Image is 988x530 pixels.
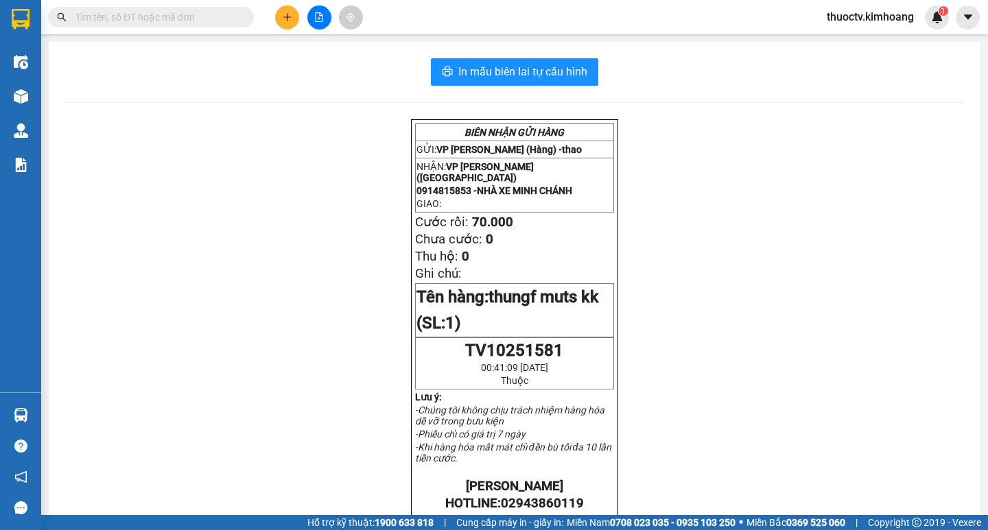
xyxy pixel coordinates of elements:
[486,232,493,247] span: 0
[307,5,331,29] button: file-add
[442,66,453,79] span: printer
[941,6,945,16] span: 1
[275,5,299,29] button: plus
[466,479,563,494] strong: [PERSON_NAME]
[415,392,442,402] strong: Lưu ý:
[481,362,548,373] span: 00:41:09 [DATE]
[14,408,28,422] img: warehouse-icon
[14,55,28,69] img: warehouse-icon
[415,232,482,247] span: Chưa cước:
[456,515,563,530] span: Cung cấp máy in - giấy in:
[464,127,564,138] strong: BIÊN NHẬN GỬI HÀNG
[416,161,534,183] span: VP [PERSON_NAME] ([GEOGRAPHIC_DATA])
[610,517,736,528] strong: 0708 023 035 - 0935 103 250
[465,341,563,360] span: TV10251581
[57,12,67,22] span: search
[931,11,943,23] img: icon-new-feature
[739,520,743,525] span: ⚪️
[477,185,572,196] span: NHÀ XE MINH CHÁNH
[314,12,324,22] span: file-add
[14,89,28,104] img: warehouse-icon
[856,515,858,530] span: |
[346,12,355,22] span: aim
[14,158,28,172] img: solution-icon
[415,215,469,230] span: Cước rồi:
[567,515,736,530] span: Miền Nam
[415,405,604,426] em: -Chúng tôi không chịu trách nhiệm hàng hóa dễ vỡ trong bưu kiện
[415,442,612,463] em: -Khi hàng hóa mất mát chỉ đền bù tối đa 10 lần tiền cước.
[14,470,27,483] span: notification
[416,287,599,333] span: Tên hàng:
[415,249,458,264] span: Thu hộ:
[416,185,572,196] span: 0914815853 -
[458,63,587,80] span: In mẫu biên lai tự cấu hình
[501,375,528,386] span: Thuộc
[912,518,921,527] span: copyright
[416,287,599,333] span: thungf muts kk (SL:
[416,198,441,209] span: GIAO:
[816,8,925,25] span: thuoctv.kimhoang
[445,313,460,333] span: 1)
[436,144,582,155] span: VP [PERSON_NAME] (Hàng) -
[14,439,27,453] span: question-circle
[375,517,434,528] strong: 1900 633 818
[444,515,446,530] span: |
[415,429,526,439] em: -Phiếu chỉ có giá trị 7 ngày
[75,10,237,25] input: Tìm tên, số ĐT hoặc mã đơn
[962,11,974,23] span: caret-down
[956,5,980,29] button: caret-down
[462,249,469,264] span: 0
[415,266,462,281] span: Ghi chú:
[14,501,27,514] span: message
[416,161,613,183] p: NHẬN:
[283,12,292,22] span: plus
[445,496,584,511] strong: HOTLINE:
[416,144,613,155] p: GỬI:
[307,515,434,530] span: Hỗ trợ kỹ thuật:
[562,144,582,155] span: thao
[786,517,845,528] strong: 0369 525 060
[431,58,598,86] button: printerIn mẫu biên lai tự cấu hình
[14,123,28,138] img: warehouse-icon
[501,496,584,511] span: 02943860119
[12,9,30,29] img: logo-vxr
[939,6,948,16] sup: 1
[746,515,845,530] span: Miền Bắc
[472,215,513,230] span: 70.000
[339,5,363,29] button: aim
